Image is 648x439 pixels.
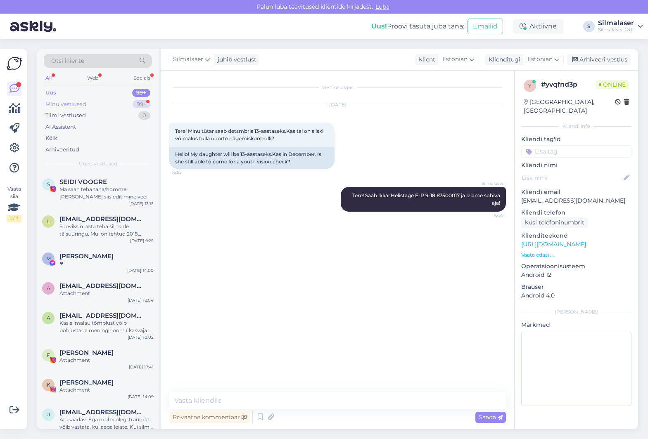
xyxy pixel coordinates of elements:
[598,20,634,26] div: Silmalaser
[133,100,150,109] div: 99+
[521,217,588,228] div: Küsi telefoninumbrit
[521,208,631,217] p: Kliendi telefon
[371,22,387,30] b: Uus!
[46,255,51,262] span: M
[47,181,50,187] span: S
[45,111,86,120] div: Tiimi vestlused
[130,238,154,244] div: [DATE] 9:25
[468,19,503,34] button: Emailid
[85,73,100,83] div: Web
[59,319,154,334] div: Kas silmalau tõmblust võib põhjustada meninginoom ( kasvaja silmanarvi piirkonnas)?
[352,192,501,206] span: Tere! Saab ikka! Helistage E-R 9-18 67500017 ja leiame sobiva aja!
[59,186,154,201] div: Ma saan teha tana/homme [PERSON_NAME] siis editimine veel
[132,89,150,97] div: 99+
[59,253,114,260] span: Margot Mõisavald
[44,73,53,83] div: All
[521,251,631,259] p: Vaata edasi ...
[373,3,392,10] span: Luba
[128,394,154,400] div: [DATE] 14:09
[169,147,335,169] div: Hello! My daughter will be 13-aastaseks.Kas in December. Is she still able to come for a youth vi...
[138,111,150,120] div: 0
[415,55,435,64] div: Klient
[442,55,468,64] span: Estonian
[214,55,256,64] div: juhib vestlust
[513,19,563,34] div: Aktiivne
[7,185,21,222] div: Vaata siia
[45,89,56,97] div: Uus
[59,215,145,223] span: lindakolk47@hotmail.com
[169,412,250,423] div: Privaatne kommentaar
[46,411,50,418] span: u
[59,416,154,431] div: Arusaadav. Ega mul ei olegi traumat, võib vastata, kui aega leiate. Kui silm jookseb vett (umbes ...
[172,169,203,175] span: 16:55
[128,297,154,303] div: [DATE] 18:04
[173,55,203,64] span: Silmalaser
[59,312,145,319] span: arterin@gmail.com
[7,56,22,71] img: Askly Logo
[521,308,631,316] div: [PERSON_NAME]
[59,349,114,356] span: Frida Brit Noor
[521,321,631,329] p: Märkmed
[59,223,154,238] div: Sooviksin lasta teha silmade täisuuringu. Mul on tehtud 2018 mõlemale silmale kaeoperatsioon Silm...
[59,408,145,416] span: ulvi.magi.002@mail.ee
[45,100,86,109] div: Minu vestlused
[485,55,520,64] div: Klienditugi
[47,382,50,388] span: K
[169,84,506,91] div: Vestlus algas
[129,364,154,370] div: [DATE] 17:41
[59,178,107,186] span: SEIDI VOOGRE
[45,123,76,131] div: AI Assistent
[472,212,503,218] span: 16:59
[51,57,84,65] span: Otsi kliente
[132,73,152,83] div: Socials
[59,290,154,297] div: Attachment
[371,21,464,31] div: Proovi tasuta juba täna:
[7,215,21,222] div: 2 / 3
[521,271,631,279] p: Android 12
[527,55,553,64] span: Estonian
[472,180,503,186] span: Silmalaser
[524,98,615,115] div: [GEOGRAPHIC_DATA], [GEOGRAPHIC_DATA]
[598,20,643,33] a: SilmalaserSilmalaser OÜ
[521,241,586,248] a: [URL][DOMAIN_NAME]
[521,291,631,300] p: Android 4.0
[521,145,631,158] input: Lisa tag
[175,128,325,142] span: Tere! Minu tütar saab detsmbris 13-aastaseks.Kas tal on siiski võimalus tulla noorte nägemiskontr...
[47,218,50,224] span: l
[521,135,631,144] p: Kliendi tag'id
[128,334,154,340] div: [DATE] 10:02
[522,173,622,182] input: Lisa nimi
[127,267,154,274] div: [DATE] 14:00
[79,160,117,168] span: Uued vestlused
[521,196,631,205] p: [EMAIL_ADDRESS][DOMAIN_NAME]
[541,80,596,90] div: # yvqfnd3p
[596,80,629,89] span: Online
[521,188,631,196] p: Kliendi email
[521,123,631,130] div: Kliendi info
[59,379,114,386] span: Kari Viikna
[479,413,503,421] span: Saada
[567,54,631,65] div: Arhiveeri vestlus
[521,231,631,240] p: Klienditeekond
[45,146,79,154] div: Arhiveeritud
[59,260,154,267] div: ❤
[521,283,631,291] p: Brauser
[583,21,595,32] div: S
[47,352,50,358] span: F
[59,386,154,394] div: Attachment
[45,134,57,142] div: Kõik
[521,161,631,170] p: Kliendi nimi
[47,285,50,291] span: a
[59,356,154,364] div: Attachment
[59,282,145,290] span: amjokelafin@gmail.com
[47,315,50,321] span: a
[129,201,154,207] div: [DATE] 13:15
[169,101,506,109] div: [DATE]
[521,262,631,271] p: Operatsioonisüsteem
[598,26,634,33] div: Silmalaser OÜ
[528,83,532,89] span: y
